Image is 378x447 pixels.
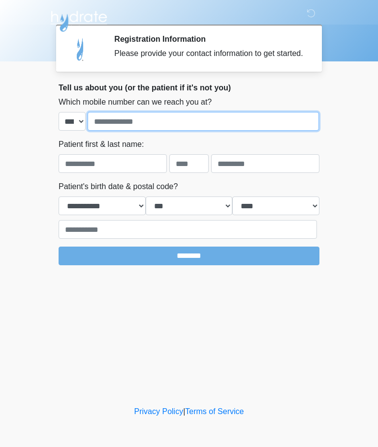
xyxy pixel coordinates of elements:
[134,407,184,416] a: Privacy Policy
[59,181,178,193] label: Patient's birth date & postal code?
[66,34,95,64] img: Agent Avatar
[185,407,244,416] a: Terms of Service
[59,83,319,92] h2: Tell us about you (or the patient if it's not you)
[114,48,305,59] div: Please provide your contact information to get started.
[59,96,212,108] label: Which mobile number can we reach you at?
[183,407,185,416] a: |
[49,7,109,32] img: Hydrate IV Bar - Arcadia Logo
[59,139,144,150] label: Patient first & last name:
